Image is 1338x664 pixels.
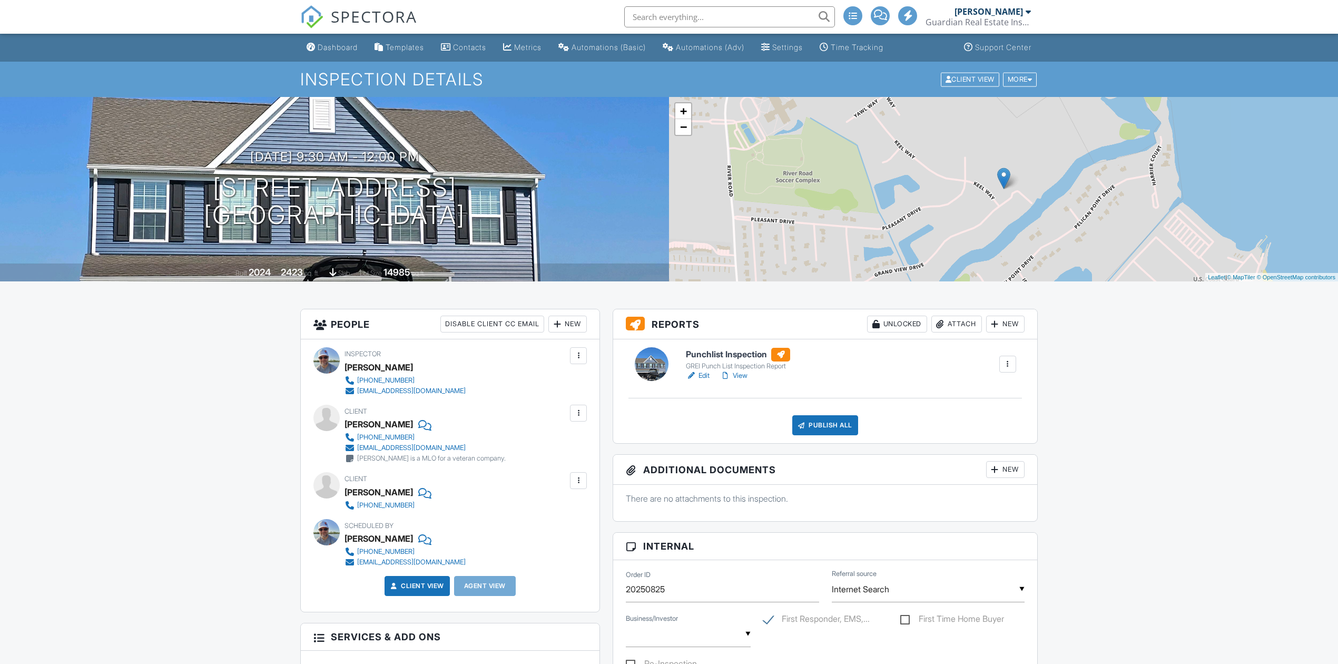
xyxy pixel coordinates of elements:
a: Automations (Basic) [554,38,650,57]
div: [PERSON_NAME] [345,484,413,500]
h1: Inspection Details [300,70,1038,89]
a: © OpenStreetMap contributors [1257,274,1335,280]
label: Order ID [626,570,651,580]
div: [PHONE_NUMBER] [357,376,415,385]
label: Referral source [832,569,877,579]
div: [PERSON_NAME] is a MLO for a veteran company. [357,454,506,463]
div: Templates [386,43,424,52]
img: The Best Home Inspection Software - Spectora [300,5,323,28]
a: Punchlist Inspection GREI Punch List Inspection Report [686,348,790,371]
span: Built [235,269,247,277]
div: [PERSON_NAME] [345,359,413,375]
div: [PERSON_NAME] [345,416,413,432]
h3: Additional Documents [613,455,1037,485]
div: Settings [772,43,803,52]
div: [PHONE_NUMBER] [357,433,415,442]
span: Scheduled By [345,522,393,530]
a: Zoom out [675,119,691,135]
a: [EMAIL_ADDRESS][DOMAIN_NAME] [345,557,466,568]
div: [PERSON_NAME] [345,531,413,546]
a: Support Center [960,38,1036,57]
h3: [DATE] 9:30 am - 12:00 pm [250,150,419,164]
h3: People [301,309,599,339]
div: GREI Punch List Inspection Report [686,362,790,370]
div: 2423 [281,267,303,278]
div: Metrics [514,43,542,52]
input: Search everything... [624,6,835,27]
div: [PERSON_NAME] [955,6,1023,17]
div: [PHONE_NUMBER] [357,501,415,510]
a: Templates [370,38,428,57]
span: Client [345,475,367,483]
span: SPECTORA [331,5,417,27]
div: [EMAIL_ADDRESS][DOMAIN_NAME] [357,387,466,395]
h3: Internal [613,533,1037,560]
a: Leaflet [1208,274,1225,280]
a: Automations (Advanced) [658,38,749,57]
div: Time Tracking [831,43,883,52]
div: [PHONE_NUMBER] [357,548,415,556]
a: © MapTiler [1227,274,1255,280]
span: sq.ft. [412,269,425,277]
span: Client [345,407,367,415]
div: 2024 [249,267,271,278]
div: Attach [931,316,982,333]
a: Dashboard [302,38,362,57]
span: Inspector [345,350,381,358]
div: Disable Client CC Email [440,316,544,333]
div: Publish All [792,415,858,435]
a: [PHONE_NUMBER] [345,375,466,386]
div: New [986,316,1025,333]
div: Dashboard [318,43,358,52]
label: First Time Home Buyer [900,614,1004,627]
div: Support Center [975,43,1031,52]
a: [PHONE_NUMBER] [345,432,506,443]
div: | [1205,273,1338,282]
div: Contacts [453,43,486,52]
h6: Punchlist Inspection [686,348,790,362]
span: Lot Size [360,269,382,277]
a: View [720,370,747,381]
a: Settings [757,38,807,57]
h3: Reports [613,309,1037,339]
p: There are no attachments to this inspection. [626,493,1025,504]
a: [EMAIL_ADDRESS][DOMAIN_NAME] [345,443,506,453]
h3: Services & Add ons [301,623,599,651]
a: Metrics [499,38,546,57]
div: Client View [941,72,999,86]
div: 14985 [383,267,410,278]
a: SPECTORA [300,14,417,36]
div: New [548,316,587,333]
a: [PHONE_NUMBER] [345,546,466,557]
div: Automations (Basic) [572,43,646,52]
div: [EMAIL_ADDRESS][DOMAIN_NAME] [357,558,466,567]
a: [PHONE_NUMBER] [345,500,423,511]
a: Client View [388,581,444,591]
span: slab [338,269,350,277]
label: First Responder, EMS, Military, Teacher [763,614,870,627]
div: More [1003,72,1037,86]
a: Time Tracking [815,38,888,57]
a: [EMAIL_ADDRESS][DOMAIN_NAME] [345,386,466,396]
label: Business/Investor [626,614,678,623]
div: Guardian Real Estate Inspections [926,17,1031,27]
div: Unlocked [867,316,927,333]
div: [EMAIL_ADDRESS][DOMAIN_NAME] [357,444,466,452]
a: Contacts [437,38,490,57]
a: Edit [686,370,710,381]
span: sq. ft. [304,269,319,277]
a: Zoom in [675,103,691,119]
a: Client View [940,75,1002,83]
div: New [986,461,1025,478]
div: Automations (Adv) [676,43,744,52]
h1: [STREET_ADDRESS] [GEOGRAPHIC_DATA] [204,174,465,230]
